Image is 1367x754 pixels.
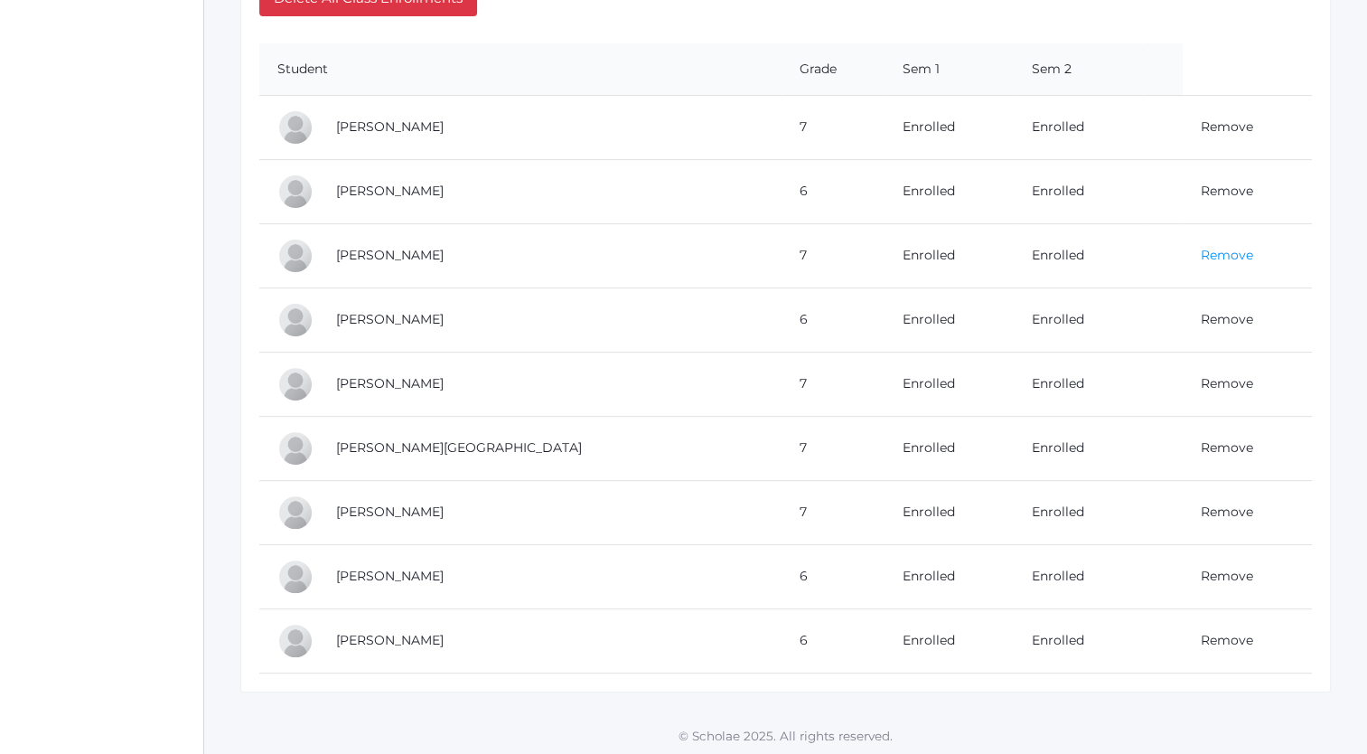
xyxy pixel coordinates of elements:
a: Enrolled [1032,183,1084,199]
a: [PERSON_NAME] [336,504,444,520]
th: Student [259,43,782,96]
a: Enrolled [1032,632,1084,648]
a: Enrolled [903,632,955,648]
a: Remove [1201,247,1253,263]
a: Remove [1201,118,1253,135]
a: Enrolled [1032,439,1084,456]
a: [PERSON_NAME] [336,183,444,199]
a: [PERSON_NAME] [336,375,444,391]
div: Cole Pecor [277,559,314,595]
a: [PERSON_NAME] [336,247,444,263]
a: Enrolled [903,311,955,327]
a: Remove [1201,568,1253,584]
th: Sem 2 [1014,43,1143,96]
a: Enrolled [1032,311,1084,327]
p: © Scholae 2025. All rights reserved. [204,727,1367,745]
a: Remove [1201,632,1253,648]
a: Remove [1201,439,1253,456]
a: Enrolled [903,247,955,263]
div: Raelyn Hazen [277,366,314,402]
td: 7 [782,223,885,287]
div: Abby Zylstra [277,623,314,659]
a: Enrolled [1032,375,1084,391]
a: [PERSON_NAME] [336,118,444,135]
div: Chase Farnes [277,302,314,338]
td: 7 [782,480,885,544]
th: Grade [782,43,885,96]
div: Shelby Hill [277,430,314,467]
a: Enrolled [903,183,955,199]
a: [PERSON_NAME][GEOGRAPHIC_DATA] [336,439,582,456]
td: 7 [782,95,885,159]
a: Enrolled [1032,504,1084,520]
div: Josey Baker [277,109,314,146]
a: Enrolled [1032,247,1084,263]
a: Remove [1201,183,1253,199]
a: Enrolled [903,439,955,456]
a: [PERSON_NAME] [336,632,444,648]
td: 6 [782,287,885,352]
th: Sem 1 [885,43,1014,96]
a: Enrolled [903,568,955,584]
a: [PERSON_NAME] [336,311,444,327]
a: Enrolled [1032,568,1084,584]
a: Remove [1201,375,1253,391]
td: 6 [782,608,885,673]
a: [PERSON_NAME] [336,568,444,584]
a: Enrolled [903,504,955,520]
a: Enrolled [1032,118,1084,135]
td: 7 [782,352,885,416]
a: Remove [1201,504,1253,520]
a: Enrolled [903,375,955,391]
a: Enrolled [903,118,955,135]
a: Remove [1201,311,1253,327]
div: Gabby Brozek [277,174,314,210]
div: Levi Erner [277,238,314,274]
td: 6 [782,159,885,223]
td: 7 [782,416,885,480]
div: Payton Paterson [277,495,314,531]
td: 6 [782,544,885,608]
